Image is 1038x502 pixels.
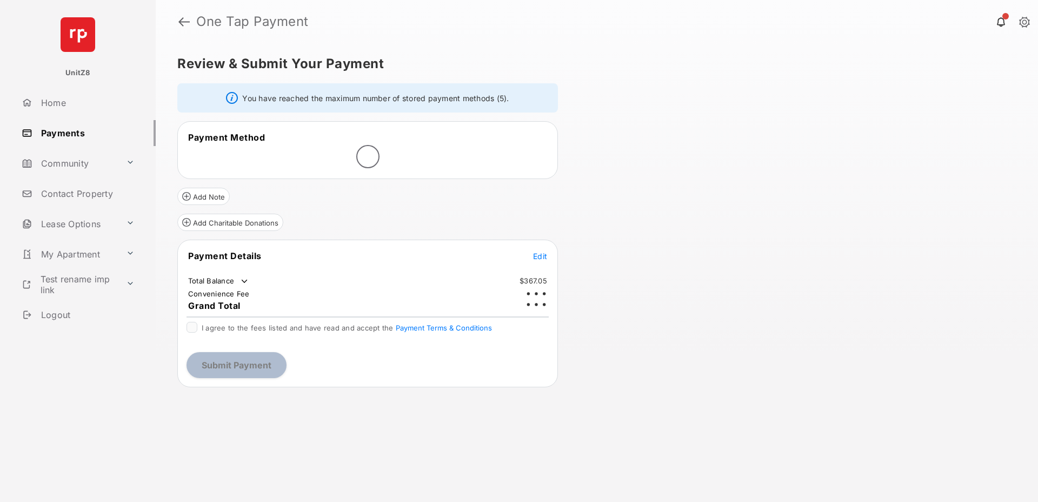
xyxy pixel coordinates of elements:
a: Test rename imp link [17,272,122,298]
a: Home [17,90,156,116]
td: Convenience Fee [188,289,250,299]
img: svg+xml;base64,PHN2ZyB4bWxucz0iaHR0cDovL3d3dy53My5vcmcvMjAwMC9zdmciIHdpZHRoPSI2NCIgaGVpZ2h0PSI2NC... [61,17,95,52]
a: My Apartment [17,241,122,267]
td: Total Balance [188,276,250,287]
td: $367.05 [519,276,548,286]
p: UnitZ8 [65,68,90,78]
a: Payments [17,120,156,146]
div: You have reached the maximum number of stored payment methods (5). [177,83,558,113]
span: I agree to the fees listed and have read and accept the [202,323,492,332]
span: Payment Details [188,250,262,261]
strong: One Tap Payment [196,15,309,28]
a: Lease Options [17,211,122,237]
a: Contact Property [17,181,156,207]
h5: Review & Submit Your Payment [177,57,1008,70]
a: Logout [17,302,156,328]
a: Community [17,150,122,176]
button: Edit [533,250,547,261]
button: I agree to the fees listed and have read and accept the [396,323,492,332]
span: Grand Total [188,300,241,311]
button: Add Charitable Donations [177,214,283,231]
span: Edit [533,252,547,261]
span: Payment Method [188,132,265,143]
button: Add Note [177,188,230,205]
button: Submit Payment [187,352,287,378]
